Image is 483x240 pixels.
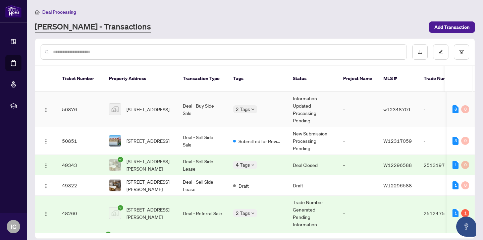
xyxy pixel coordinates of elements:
[57,66,104,92] th: Ticket Number
[287,127,338,155] td: New Submission - Processing Pending
[228,66,287,92] th: Tags
[109,207,121,219] img: thumbnail-img
[177,92,228,127] td: Deal - Buy Side Sale
[383,162,412,168] span: W12296588
[378,66,418,92] th: MLS #
[57,127,104,155] td: 50851
[35,10,40,14] span: home
[461,105,469,113] div: 0
[57,196,104,231] td: 48260
[177,155,228,175] td: Deal - Sell Side Lease
[177,127,228,155] td: Deal - Sell Side Sale
[452,181,459,189] div: 1
[236,105,250,113] span: 2 Tags
[109,180,121,191] img: thumbnail-img
[452,105,459,113] div: 8
[456,217,476,237] button: Open asap
[433,44,448,60] button: edit
[11,222,16,231] span: IC
[287,196,338,231] td: Trade Number Generated - Pending Information
[338,66,378,92] th: Project Name
[126,178,172,193] span: [STREET_ADDRESS][PERSON_NAME]
[383,182,412,188] span: W12296588
[104,66,177,92] th: Property Address
[461,161,469,169] div: 0
[251,163,255,167] span: down
[338,196,378,231] td: -
[35,21,151,33] a: [PERSON_NAME] - Transactions
[338,175,378,196] td: -
[106,232,111,237] span: check-circle
[57,175,104,196] td: 49322
[109,135,121,146] img: thumbnail-img
[287,175,338,196] td: Draft
[126,106,169,113] span: [STREET_ADDRESS]
[383,106,411,112] span: w12348701
[177,66,228,92] th: Transaction Type
[287,92,338,127] td: Information Updated - Processing Pending
[57,155,104,175] td: 49343
[461,181,469,189] div: 0
[43,211,49,217] img: Logo
[452,161,459,169] div: 1
[461,209,469,217] div: 1
[251,108,255,111] span: down
[109,104,121,115] img: thumbnail-img
[43,139,49,144] img: Logo
[452,209,459,217] div: 1
[43,183,49,189] img: Logo
[109,159,121,171] img: thumbnail-img
[177,196,228,231] td: Deal - Referral Sale
[338,127,378,155] td: -
[5,5,21,17] img: logo
[454,44,469,60] button: filter
[236,209,250,217] span: 2 Tags
[418,66,465,92] th: Trade Number
[126,137,169,144] span: [STREET_ADDRESS]
[287,66,338,92] th: Status
[118,157,123,162] span: check-circle
[118,205,123,211] span: check-circle
[338,155,378,175] td: -
[412,44,428,60] button: download
[338,92,378,127] td: -
[126,158,172,172] span: [STREET_ADDRESS][PERSON_NAME]
[459,50,464,54] span: filter
[126,206,172,221] span: [STREET_ADDRESS][PERSON_NAME]
[452,137,459,145] div: 3
[287,155,338,175] td: Deal Closed
[418,50,422,54] span: download
[251,212,255,215] span: down
[41,135,51,146] button: Logo
[43,163,49,168] img: Logo
[41,104,51,115] button: Logo
[418,175,465,196] td: -
[418,196,465,231] td: 2512475
[177,175,228,196] td: Deal - Sell Side Lease
[41,180,51,191] button: Logo
[418,155,465,175] td: 2513197
[434,22,470,33] span: Add Transaction
[418,92,465,127] td: -
[238,182,249,189] span: Draft
[238,137,282,145] span: Submitted for Review
[429,21,475,33] button: Add Transaction
[57,92,104,127] td: 50876
[41,208,51,219] button: Logo
[43,107,49,113] img: Logo
[438,50,443,54] span: edit
[42,9,76,15] span: Deal Processing
[418,127,465,155] td: -
[236,161,250,169] span: 4 Tags
[41,160,51,170] button: Logo
[383,138,412,144] span: W12317059
[461,137,469,145] div: 0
